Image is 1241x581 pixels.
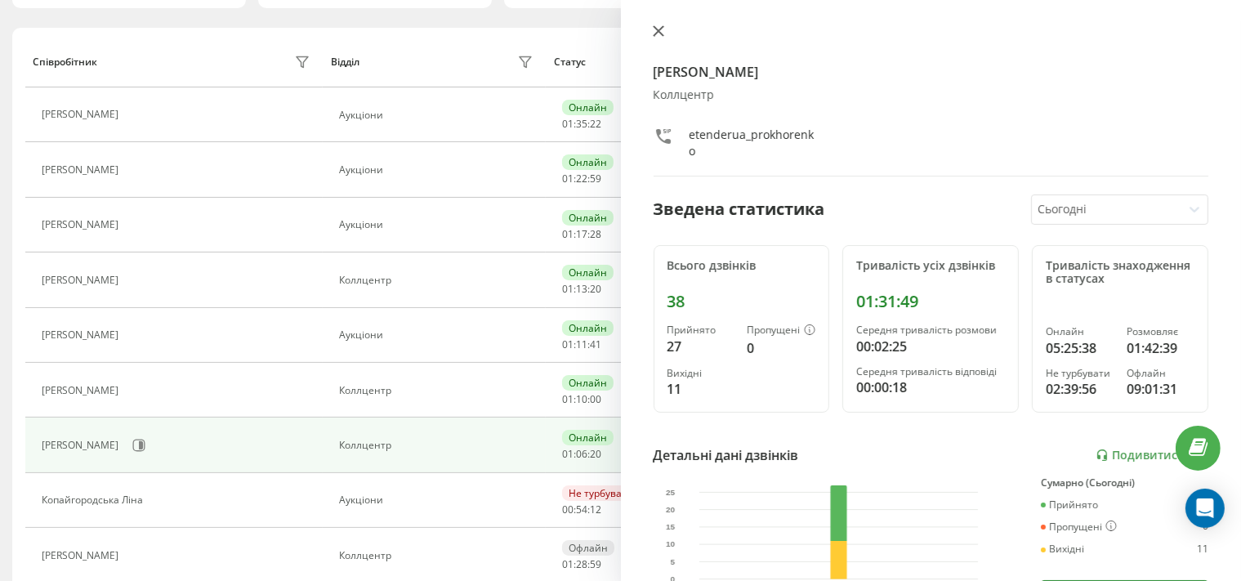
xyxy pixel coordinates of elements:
div: Коллцентр [654,88,1209,102]
span: 01 [562,392,574,406]
div: Вихідні [667,368,734,379]
div: Не турбувати [1046,368,1114,379]
span: 28 [576,557,587,571]
div: Онлайн [1046,326,1114,337]
div: 11 [667,379,734,399]
div: Вихідні [1041,543,1084,555]
div: [PERSON_NAME] [42,219,123,230]
div: : : [562,284,601,295]
div: 0 [747,338,815,358]
div: Онлайн [562,375,614,391]
span: 17 [576,227,587,241]
div: Онлайн [562,154,614,170]
div: : : [562,173,601,185]
div: Прийнято [1041,499,1098,511]
span: 59 [590,557,601,571]
div: Аукціони [339,494,537,506]
div: Коллцентр [339,550,537,561]
div: Коллцентр [339,385,537,396]
div: : : [562,559,601,570]
a: Подивитись звіт [1096,449,1208,463]
div: 01:31:49 [856,292,1005,311]
div: : : [562,449,601,460]
div: Онлайн [562,320,614,336]
div: Тривалість знаходження в статусах [1046,259,1194,287]
div: Онлайн [562,100,614,115]
h4: [PERSON_NAME] [654,62,1209,82]
div: [PERSON_NAME] [42,440,123,451]
span: 01 [562,337,574,351]
div: : : [562,504,601,516]
div: Open Intercom Messenger [1185,489,1225,528]
div: 27 [667,337,734,356]
div: Детальні дані дзвінків [654,445,799,465]
div: Онлайн [562,265,614,280]
span: 22 [576,172,587,185]
div: [PERSON_NAME] [42,109,123,120]
span: 11 [576,337,587,351]
div: [PERSON_NAME] [42,164,123,176]
div: [PERSON_NAME] [42,329,123,341]
text: 5 [670,557,675,566]
div: 05:25:38 [1046,338,1114,358]
div: Коллцентр [339,440,537,451]
div: Аукціони [339,329,537,341]
div: Відділ [331,56,359,68]
div: Тривалість усіх дзвінків [856,259,1005,273]
span: 54 [576,503,587,516]
div: Офлайн [562,540,614,556]
div: Копайгородська Ліна [42,494,147,506]
div: Онлайн [562,430,614,445]
div: : : [562,118,601,130]
span: 35 [576,117,587,131]
div: : : [562,394,601,405]
span: 59 [590,172,601,185]
span: 41 [590,337,601,351]
div: Прийнято [667,324,734,336]
div: Сумарно (Сьогодні) [1041,477,1208,489]
div: : : [562,229,601,240]
span: 01 [562,117,574,131]
div: Пропущені [1041,521,1117,534]
span: 10 [576,392,587,406]
div: Офлайн [1127,368,1194,379]
text: 15 [666,522,676,531]
span: 12 [590,503,601,516]
div: Всього дзвінків [667,259,816,273]
div: Не турбувати [562,485,640,501]
span: 01 [562,282,574,296]
div: Аукціони [339,219,537,230]
text: 25 [666,488,676,497]
span: 22 [590,117,601,131]
div: Середня тривалість відповіді [856,366,1005,378]
div: 00:00:18 [856,378,1005,397]
div: etenderua_prokhorenko [690,127,817,159]
div: 01:42:39 [1127,338,1194,358]
span: 01 [562,557,574,571]
div: 38 [667,292,816,311]
div: Статус [554,56,586,68]
span: 20 [590,447,601,461]
div: [PERSON_NAME] [42,275,123,286]
div: Коллцентр [339,275,537,286]
div: 02:39:56 [1046,379,1114,399]
span: 01 [562,447,574,461]
div: [PERSON_NAME] [42,385,123,396]
span: 01 [562,227,574,241]
span: 06 [576,447,587,461]
div: Пропущені [747,324,815,337]
span: 28 [590,227,601,241]
div: 09:01:31 [1127,379,1194,399]
span: 20 [590,282,601,296]
div: Онлайн [562,210,614,226]
div: Середня тривалість розмови [856,324,1005,336]
div: Розмовляє [1127,326,1194,337]
div: Аукціони [339,109,537,121]
div: : : [562,339,601,351]
div: Аукціони [339,164,537,176]
div: [PERSON_NAME] [42,550,123,561]
span: 00 [562,503,574,516]
text: 10 [666,540,676,549]
div: Зведена статистика [654,197,825,221]
div: 00:02:25 [856,337,1005,356]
